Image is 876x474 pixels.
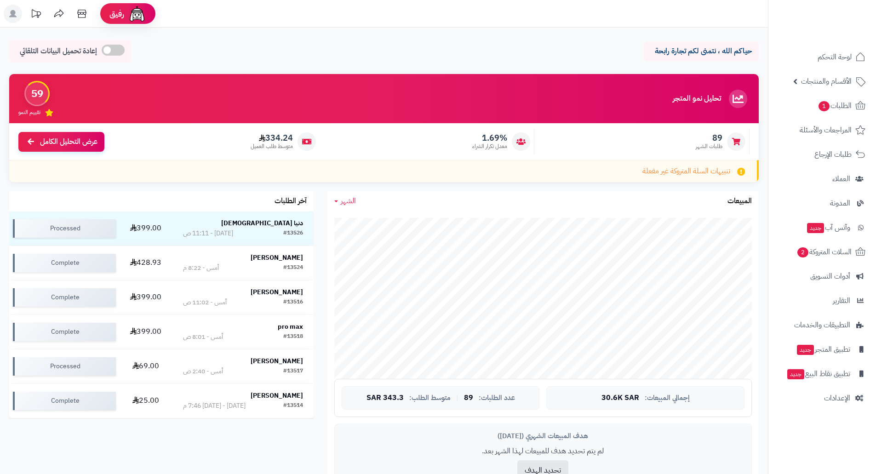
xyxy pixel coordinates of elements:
a: لوحة التحكم [774,46,870,68]
h3: آخر الطلبات [275,197,307,206]
span: الطلبات [818,99,852,112]
span: التطبيقات والخدمات [794,319,850,331]
td: 25.00 [120,384,172,418]
span: أدوات التسويق [810,270,850,283]
div: هدف المبيعات الشهري ([DATE]) [342,431,744,441]
div: Complete [13,323,116,341]
a: المدونة [774,192,870,214]
td: 399.00 [120,280,172,314]
span: التقارير [833,294,850,307]
span: معدل تكرار الشراء [472,143,507,150]
a: التطبيقات والخدمات [774,314,870,336]
div: Processed [13,219,116,238]
strong: pro max [278,322,303,331]
span: 1 [819,101,830,111]
a: أدوات التسويق [774,265,870,287]
td: 428.93 [120,246,172,280]
strong: [PERSON_NAME] [251,287,303,297]
span: لوحة التحكم [818,51,852,63]
strong: [PERSON_NAME] [251,356,303,366]
a: التقارير [774,290,870,312]
div: أمس - 8:22 م [183,263,219,273]
span: 1.69% [472,133,507,143]
span: تنبيهات السلة المتروكة غير مفعلة [642,166,730,177]
span: 89 [696,133,722,143]
span: 334.24 [251,133,293,143]
div: Complete [13,392,116,410]
span: تطبيق المتجر [796,343,850,356]
strong: دنيا [DEMOGRAPHIC_DATA] [221,218,303,228]
span: جديد [807,223,824,233]
h3: المبيعات [727,197,752,206]
a: وآتس آبجديد [774,217,870,239]
span: متوسط طلب العميل [251,143,293,150]
span: متوسط الطلب: [409,394,451,402]
div: أمس - 8:01 ص [183,332,223,342]
span: المراجعات والأسئلة [800,124,852,137]
a: المراجعات والأسئلة [774,119,870,141]
div: أمس - 2:40 ص [183,367,223,376]
p: حياكم الله ، نتمنى لكم تجارة رابحة [651,46,752,57]
a: عرض التحليل الكامل [18,132,104,152]
span: 89 [464,394,473,402]
img: logo-2.png [813,26,867,45]
a: الشهر [334,196,356,206]
a: الطلبات1 [774,95,870,117]
a: العملاء [774,168,870,190]
span: | [456,394,458,401]
span: وآتس آب [806,221,850,234]
span: جديد [797,345,814,355]
div: #13518 [283,332,303,342]
span: 30.6K SAR [601,394,639,402]
div: Complete [13,288,116,307]
a: تطبيق نقاط البيعجديد [774,363,870,385]
span: جديد [787,369,804,379]
img: ai-face.png [128,5,146,23]
span: الأقسام والمنتجات [801,75,852,88]
a: الإعدادات [774,387,870,409]
span: المدونة [830,197,850,210]
p: لم يتم تحديد هدف للمبيعات لهذا الشهر بعد. [342,446,744,457]
a: طلبات الإرجاع [774,143,870,166]
span: عرض التحليل الكامل [40,137,97,147]
div: #13526 [283,229,303,238]
td: 399.00 [120,211,172,246]
td: 69.00 [120,349,172,383]
span: العملاء [832,172,850,185]
span: إعادة تحميل البيانات التلقائي [20,46,97,57]
div: [DATE] - 11:11 ص [183,229,233,238]
a: تحديثات المنصة [24,5,47,25]
div: أمس - 11:02 ص [183,298,227,307]
span: عدد الطلبات: [479,394,515,402]
strong: [PERSON_NAME] [251,253,303,263]
div: Complete [13,254,116,272]
span: تقييم النمو [18,109,40,116]
a: السلات المتروكة2 [774,241,870,263]
span: طلبات الشهر [696,143,722,150]
div: #13517 [283,367,303,376]
span: الإعدادات [824,392,850,405]
span: 2 [797,247,808,257]
a: تطبيق المتجرجديد [774,338,870,360]
strong: [PERSON_NAME] [251,391,303,400]
div: [DATE] - [DATE] 7:46 م [183,401,246,411]
span: الشهر [341,195,356,206]
h3: تحليل نمو المتجر [673,95,721,103]
span: طلبات الإرجاع [814,148,852,161]
span: رفيق [109,8,124,19]
span: إجمالي المبيعات: [645,394,690,402]
div: #13524 [283,263,303,273]
td: 399.00 [120,315,172,349]
span: السلات المتروكة [796,246,852,258]
span: تطبيق نقاط البيع [786,367,850,380]
span: 343.3 SAR [366,394,404,402]
div: Processed [13,357,116,376]
div: #13516 [283,298,303,307]
div: #13514 [283,401,303,411]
